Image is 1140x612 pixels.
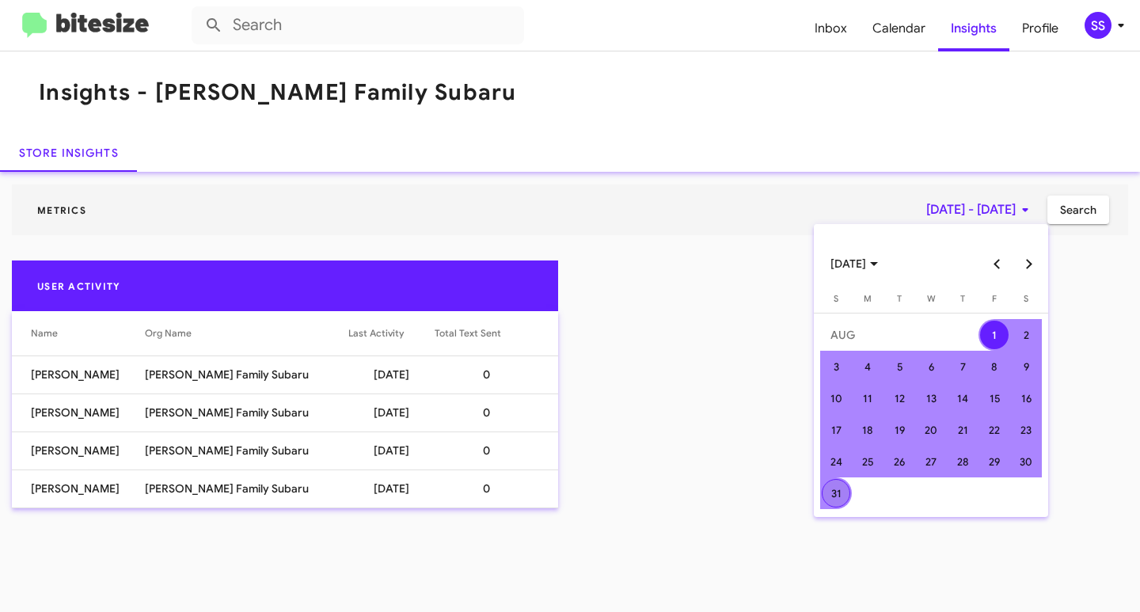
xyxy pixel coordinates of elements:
[885,416,914,444] div: 19
[853,384,882,412] div: 11
[883,446,915,477] td: August 26, 2025
[1010,319,1042,351] td: August 2, 2025
[822,384,850,412] div: 10
[885,352,914,381] div: 5
[820,291,852,313] th: Sunday
[822,352,850,381] div: 3
[915,382,947,414] td: August 13, 2025
[915,291,947,313] th: Wednesday
[980,447,1009,476] div: 29
[1012,384,1040,412] div: 16
[915,446,947,477] td: August 27, 2025
[948,352,977,381] div: 7
[852,382,883,414] td: August 11, 2025
[853,352,882,381] div: 4
[852,291,883,313] th: Monday
[948,416,977,444] div: 21
[883,382,915,414] td: August 12, 2025
[947,382,978,414] td: August 14, 2025
[947,414,978,446] td: August 21, 2025
[947,446,978,477] td: August 28, 2025
[917,352,945,381] div: 6
[947,291,978,313] th: Thursday
[820,319,978,351] td: AUG
[1010,291,1042,313] th: Saturday
[1012,321,1040,349] div: 2
[980,416,1009,444] div: 22
[820,446,852,477] td: August 24, 2025
[883,351,915,382] td: August 5, 2025
[980,321,1009,349] div: 1
[978,319,1010,351] td: August 1, 2025
[1013,248,1044,279] button: Next month
[947,351,978,382] td: August 7, 2025
[852,414,883,446] td: August 18, 2025
[1010,382,1042,414] td: August 16, 2025
[980,352,1009,381] div: 8
[853,416,882,444] div: 18
[1012,416,1040,444] div: 23
[820,382,852,414] td: August 10, 2025
[917,416,945,444] div: 20
[978,414,1010,446] td: August 22, 2025
[1012,352,1040,381] div: 9
[917,447,945,476] div: 27
[822,479,850,507] div: 31
[820,414,852,446] td: August 17, 2025
[980,384,1009,412] div: 15
[978,351,1010,382] td: August 8, 2025
[1010,414,1042,446] td: August 23, 2025
[1010,351,1042,382] td: August 9, 2025
[883,414,915,446] td: August 19, 2025
[978,382,1010,414] td: August 15, 2025
[885,447,914,476] div: 26
[853,447,882,476] div: 25
[822,416,850,444] div: 17
[981,248,1013,279] button: Previous month
[915,414,947,446] td: August 20, 2025
[820,477,852,509] td: August 31, 2025
[978,446,1010,477] td: August 29, 2025
[1010,446,1042,477] td: August 30, 2025
[852,351,883,382] td: August 4, 2025
[852,446,883,477] td: August 25, 2025
[822,447,850,476] div: 24
[820,351,852,382] td: August 3, 2025
[948,384,977,412] div: 14
[915,351,947,382] td: August 6, 2025
[978,291,1010,313] th: Friday
[883,291,915,313] th: Tuesday
[1012,447,1040,476] div: 30
[948,447,977,476] div: 28
[885,384,914,412] div: 12
[917,384,945,412] div: 13
[830,249,878,278] span: [DATE]
[818,248,891,279] button: Choose month and year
